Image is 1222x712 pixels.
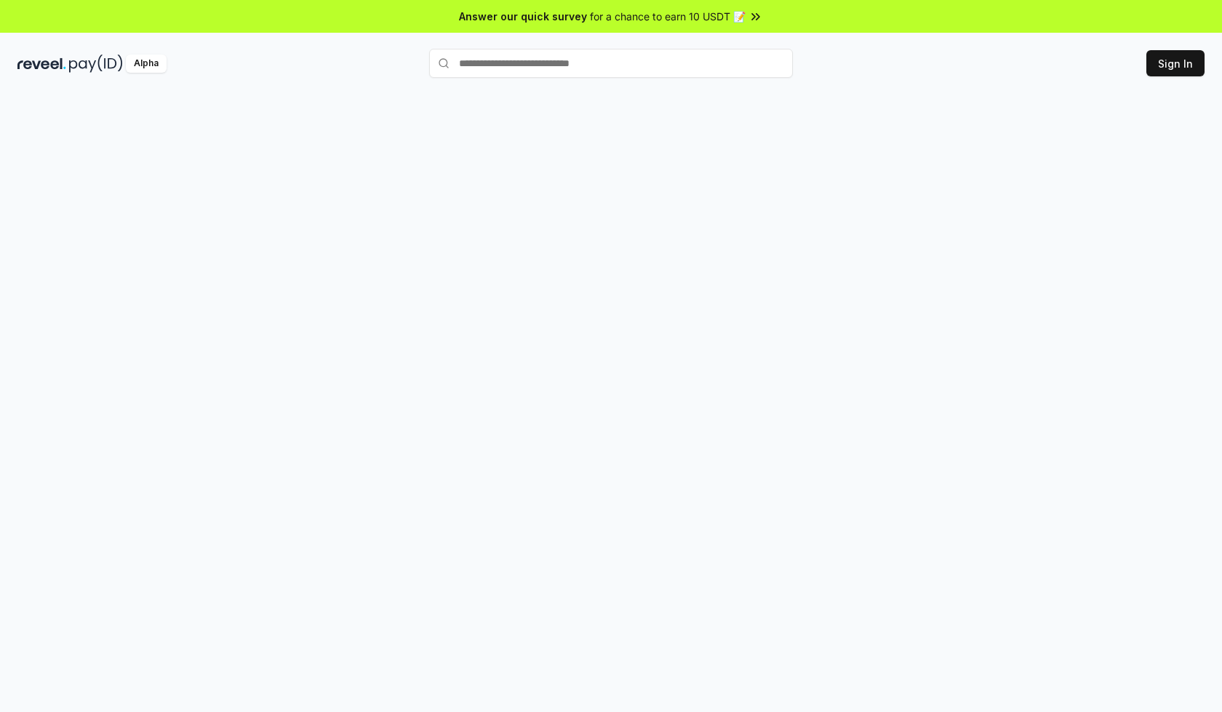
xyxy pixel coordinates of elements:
[126,55,167,73] div: Alpha
[69,55,123,73] img: pay_id
[459,9,587,24] span: Answer our quick survey
[17,55,66,73] img: reveel_dark
[1146,50,1205,76] button: Sign In
[590,9,746,24] span: for a chance to earn 10 USDT 📝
